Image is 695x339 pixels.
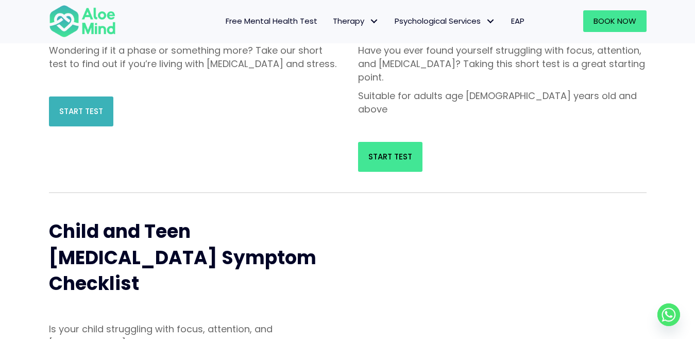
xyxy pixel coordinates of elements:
[129,10,532,32] nav: Menu
[358,89,647,116] p: Suitable for adults age [DEMOGRAPHIC_DATA] years old and above
[395,15,496,26] span: Psychological Services
[367,14,382,29] span: Therapy: submenu
[49,218,316,297] span: Child and Teen [MEDICAL_DATA] Symptom Checklist
[594,15,636,26] span: Book Now
[657,303,680,326] a: Whatsapp
[49,4,116,38] img: Aloe mind Logo
[358,142,422,172] a: Start Test
[368,151,412,162] span: Start Test
[511,15,524,26] span: EAP
[358,44,647,84] p: Have you ever found yourself struggling with focus, attention, and [MEDICAL_DATA]? Taking this sh...
[49,96,113,126] a: Start Test
[333,15,379,26] span: Therapy
[583,10,647,32] a: Book Now
[483,14,498,29] span: Psychological Services: submenu
[218,10,325,32] a: Free Mental Health Test
[59,106,103,117] span: Start Test
[387,10,503,32] a: Psychological ServicesPsychological Services: submenu
[325,10,387,32] a: TherapyTherapy: submenu
[226,15,317,26] span: Free Mental Health Test
[49,44,337,71] p: Wondering if it a phase or something more? Take our short test to find out if you’re living with ...
[503,10,532,32] a: EAP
